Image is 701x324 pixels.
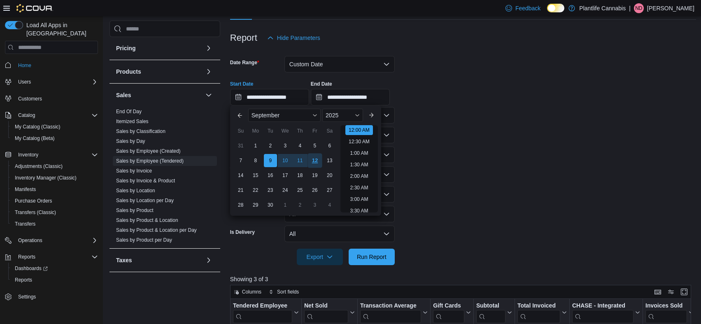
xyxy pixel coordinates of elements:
button: Net Sold [304,302,355,323]
div: day-21 [234,184,247,197]
span: ND [635,3,642,13]
button: Inventory [2,149,101,161]
div: day-18 [293,169,307,182]
span: Inventory Manager (Classic) [12,173,98,183]
span: My Catalog (Beta) [15,135,55,142]
div: day-2 [293,198,307,212]
li: 2:00 AM [347,171,371,181]
div: day-1 [279,198,292,212]
label: Date Range [230,59,259,66]
div: day-17 [279,169,292,182]
a: Sales by Product per Day [116,237,172,243]
input: Press the down key to enter a popover containing a calendar. Press the escape key to close the po... [230,89,309,105]
div: day-4 [323,198,336,212]
span: Transfers (Classic) [12,207,98,217]
div: day-14 [234,169,247,182]
div: Tendered Employee [233,302,292,310]
span: Customers [18,96,42,102]
button: Open list of options [383,132,390,138]
div: day-11 [293,154,307,167]
div: Gift Cards [433,302,464,310]
a: Sales by Product & Location per Day [116,227,197,233]
a: Sales by Product [116,207,154,213]
li: 12:30 AM [345,137,373,147]
span: Reports [18,254,35,260]
span: Settings [15,291,98,302]
button: Settings [2,291,101,303]
div: day-25 [293,184,307,197]
button: Manifests [8,184,101,195]
div: Su [234,124,247,138]
button: CHASE - Integrated [572,302,640,323]
div: Total Invoiced [517,302,560,323]
a: Sales by Employee (Tendered) [116,158,184,164]
span: Reports [12,275,98,285]
span: Inventory Manager (Classic) [15,175,77,181]
div: day-6 [323,139,336,152]
button: Operations [15,235,46,245]
button: Operations [2,235,101,246]
div: day-4 [293,139,307,152]
button: Gift Cards [433,302,471,323]
button: Adjustments (Classic) [8,161,101,172]
a: Sales by Product & Location [116,217,178,223]
span: Settings [18,294,36,300]
span: End Of Day [116,108,142,115]
ul: Time [340,125,378,212]
div: Net Sold [304,302,348,323]
div: Sales [109,107,220,248]
span: Inventory [15,150,98,160]
span: Columns [242,289,261,295]
button: Previous Month [233,109,247,122]
li: 3:30 AM [347,206,371,216]
button: Users [2,76,101,88]
span: Sales by Location [116,187,155,194]
span: Sales by Classification [116,128,165,135]
button: Reports [8,274,101,286]
span: Operations [18,237,42,244]
a: Sales by Location [116,188,155,193]
div: day-27 [323,184,336,197]
span: Load All Apps in [GEOGRAPHIC_DATA] [23,21,98,37]
label: Is Delivery [230,229,255,235]
span: Reports [15,252,98,262]
span: My Catalog (Beta) [12,133,98,143]
span: Customers [15,93,98,104]
button: Reports [15,252,39,262]
a: Transfers (Classic) [12,207,59,217]
li: 3:00 AM [347,194,371,204]
a: Dashboards [8,263,101,274]
div: Mo [249,124,262,138]
a: Sales by Day [116,138,145,144]
button: Transfers (Classic) [8,207,101,218]
div: Sa [323,124,336,138]
div: We [279,124,292,138]
li: 12:00 AM [345,125,373,135]
a: My Catalog (Classic) [12,122,64,132]
button: Purchase Orders [8,195,101,207]
a: Sales by Invoice [116,168,152,174]
button: Export [297,249,343,265]
button: Pricing [116,44,202,52]
a: End Of Day [116,109,142,114]
button: Hide Parameters [264,30,324,46]
span: My Catalog (Classic) [12,122,98,132]
span: Hide Parameters [277,34,320,42]
span: Manifests [12,184,98,194]
button: Tendered Employee [233,302,299,323]
span: Sort fields [277,289,299,295]
a: Purchase Orders [12,196,56,206]
div: Button. Open the year selector. 2025 is currently selected. [322,109,363,122]
div: day-31 [234,139,247,152]
div: CHASE - Integrated [572,302,633,310]
span: 2025 [326,112,338,119]
span: Export [302,249,338,265]
div: day-8 [249,154,262,167]
button: Catalog [2,110,101,121]
a: Sales by Classification [116,128,165,134]
div: day-23 [264,184,277,197]
span: Sales by Location per Day [116,197,174,204]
